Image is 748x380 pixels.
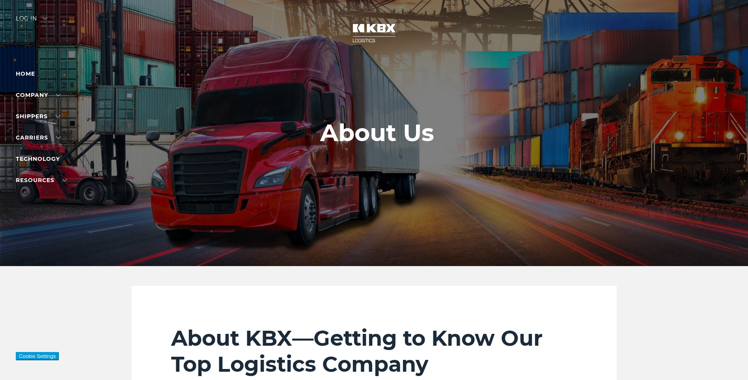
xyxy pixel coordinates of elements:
a: SHIPPERS [16,113,60,120]
h2: About KBX—Getting to Know Our Top Logistics Company [171,325,577,377]
a: Home [16,70,35,77]
div: Log in [16,16,47,27]
img: arrow [43,17,47,20]
img: kbx logo [345,16,404,50]
a: RESOURCES [16,177,67,184]
h1: About Us [320,119,434,146]
a: Carriers [16,134,61,141]
a: Technology [16,155,60,162]
a: Company [16,91,61,99]
button: Cookie Settings [16,352,59,360]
